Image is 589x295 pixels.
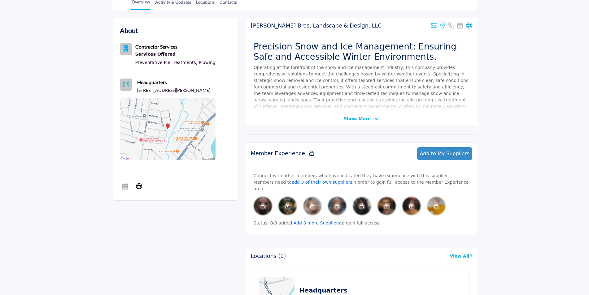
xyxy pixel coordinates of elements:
b: Contractor Services [135,44,177,49]
div: Please rate 5 vendors to connect with members. [303,197,322,215]
a: Plowing [199,60,216,65]
div: Please rate 5 vendors to connect with members. [353,197,371,215]
h2: About [120,25,138,36]
a: add 3 of their own suppliers [292,180,352,185]
p: Status: 0/3 added. to gain full access. [254,220,469,226]
a: View All [450,253,472,259]
img: Location Map [120,98,216,160]
div: Please rate 5 vendors to connect with members. [427,197,446,215]
h2: Headquarters [299,286,347,295]
button: Add to My Suppliers [417,147,472,160]
a: Contractor Services [135,45,177,49]
h2: Member Experience [251,150,314,157]
b: Headquarters [137,79,167,86]
img: image [353,197,371,215]
img: image [377,197,396,215]
span: Show More [344,116,371,122]
p: Operating at the forefront of the snow and ice management industry, this company provides compreh... [254,64,469,116]
div: Services Offered refers to the specific products, assistance, or expertise a business provides to... [135,50,216,58]
img: image [402,197,421,215]
img: image [278,197,297,215]
p: [STREET_ADDRESS][PERSON_NAME] [137,87,210,93]
div: Please rate 5 vendors to connect with members. [328,197,347,215]
div: Please rate 5 vendors to connect with members. [402,197,421,215]
img: image [303,197,322,215]
button: Headquarter icon [120,79,132,91]
img: image [427,197,446,215]
h2: Hosey Bros. Landscape & Design, LLC [251,23,382,29]
div: Please rate 5 vendors to connect with members. [254,197,272,215]
button: Category Icon [120,43,132,55]
img: image [254,197,272,215]
div: Please rate 5 vendors to connect with members. [278,197,297,215]
a: Preventative Ice Treatments, [135,60,198,65]
p: Connect with other members who have indicated they have experience with this supplier. Members ne... [254,173,469,192]
span: Add to My Suppliers [420,151,469,156]
h2: Locations (1) [251,253,286,259]
a: Add 3 more Suppliers [294,220,340,225]
a: Services Offered [135,50,216,58]
img: image [328,197,347,215]
h2: Precision Snow and Ice Management: Ensuring Safe and Accessible Winter Environments. [254,41,469,62]
div: Please rate 5 vendors to connect with members. [377,197,396,215]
